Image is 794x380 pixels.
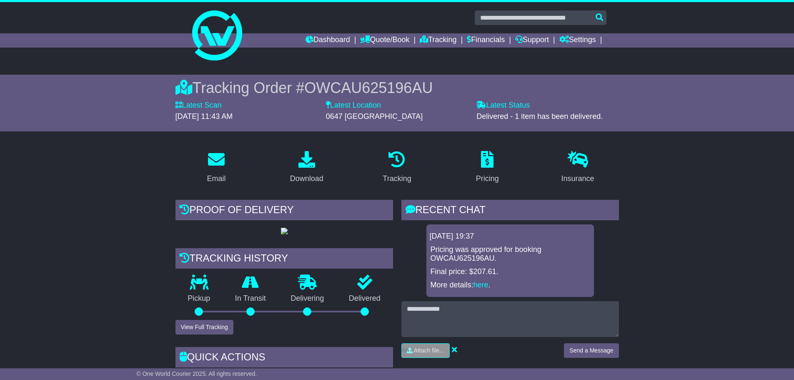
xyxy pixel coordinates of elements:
[430,232,591,241] div: [DATE] 19:37
[137,370,257,377] span: © One World Courier 2025. All rights reserved.
[559,33,596,48] a: Settings
[476,112,603,121] span: Delivered - 1 item has been delivered.
[207,173,225,184] div: Email
[326,112,423,121] span: 0647 [GEOGRAPHIC_DATA]
[431,245,590,263] p: Pricing was approved for booking OWCAU625196AU.
[175,200,393,222] div: Proof of Delivery
[223,294,278,303] p: In Transit
[561,173,594,184] div: Insurance
[326,101,381,110] label: Latest Location
[360,33,409,48] a: Quote/Book
[473,281,488,289] a: here
[175,101,222,110] label: Latest Scan
[377,148,416,187] a: Tracking
[175,112,233,121] span: [DATE] 11:43 AM
[304,79,433,96] span: OWCAU625196AU
[175,320,233,335] button: View Full Tracking
[201,148,231,187] a: Email
[336,294,393,303] p: Delivered
[281,228,288,234] img: GetPodImage
[290,173,323,184] div: Download
[175,248,393,271] div: Tracking history
[401,200,619,222] div: RECENT CHAT
[278,294,337,303] p: Delivering
[471,148,504,187] a: Pricing
[564,343,619,358] button: Send a Message
[556,148,600,187] a: Insurance
[175,79,619,97] div: Tracking Order #
[175,294,223,303] p: Pickup
[383,173,411,184] div: Tracking
[476,173,499,184] div: Pricing
[467,33,505,48] a: Financials
[431,281,590,290] p: More details: .
[431,267,590,277] p: Final price: $207.61.
[515,33,549,48] a: Support
[175,347,393,370] div: Quick Actions
[420,33,456,48] a: Tracking
[306,33,350,48] a: Dashboard
[476,101,530,110] label: Latest Status
[285,148,329,187] a: Download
